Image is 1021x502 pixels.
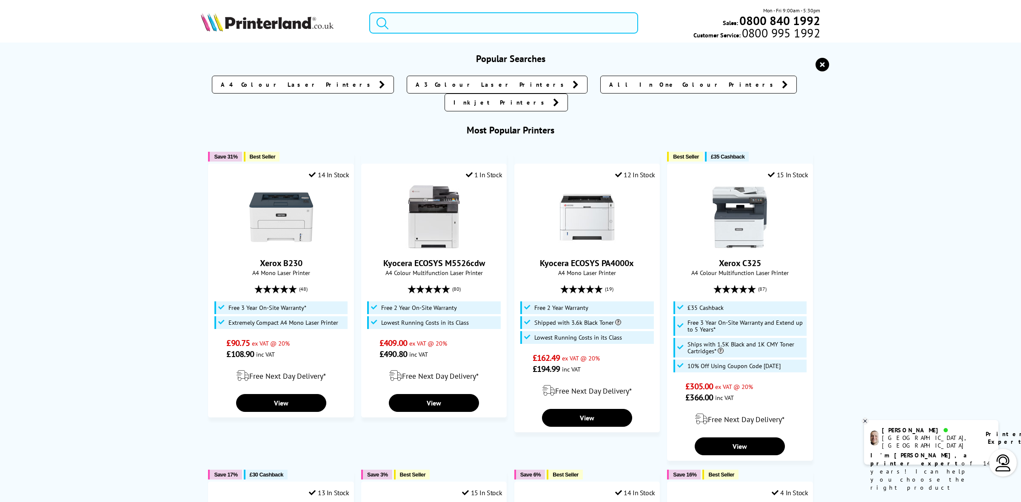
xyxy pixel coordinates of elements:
[453,98,549,107] span: Inkjet Printers
[719,258,761,269] a: Xerox C325
[221,80,375,89] span: A4 Colour Laser Printers
[212,76,394,94] a: A4 Colour Laser Printers
[514,470,545,479] button: Save 6%
[555,242,619,251] a: Kyocera ECOSYS PA4000x
[695,437,785,455] a: View
[708,471,734,478] span: Best Seller
[738,17,820,25] a: 0800 840 1992
[383,258,485,269] a: Kyocera ECOSYS M5526cdw
[260,258,302,269] a: Xerox B230
[389,394,479,412] a: View
[562,354,600,362] span: ex VAT @ 20%
[201,13,334,31] img: Printerland Logo
[693,29,820,39] span: Customer Service:
[534,334,622,341] span: Lowest Running Costs in its Class
[250,153,276,160] span: Best Seller
[244,152,280,162] button: Best Seller
[366,269,502,277] span: A4 Colour Multifunction Laser Printer
[402,185,466,249] img: Kyocera ECOSYS M5526cdw
[445,94,568,111] a: Inkjet Printers
[705,152,749,162] button: £35 Cashback
[870,431,878,445] img: ashley-livechat.png
[723,19,738,27] span: Sales:
[226,338,250,349] span: £90.75
[309,170,349,179] div: 14 In Stock
[309,488,349,497] div: 13 In Stock
[228,304,306,311] span: Free 3 Year On-Site Warranty*
[685,392,713,403] span: £366.00
[739,13,820,28] b: 0800 840 1992
[882,434,975,449] div: [GEOGRAPHIC_DATA], [GEOGRAPHIC_DATA]
[702,470,739,479] button: Best Seller
[462,488,502,497] div: 15 In Stock
[250,471,283,478] span: £30 Cashback
[995,454,1012,471] img: user-headset-light.svg
[715,394,734,402] span: inc VAT
[534,304,588,311] span: Free 2 Year Warranty
[381,304,457,311] span: Free 2 Year On-Site Warranty
[409,339,447,347] span: ex VAT @ 20%
[667,152,703,162] button: Best Seller
[605,281,613,297] span: (19)
[236,394,326,412] a: View
[562,365,581,373] span: inc VAT
[673,471,696,478] span: Save 16%
[687,319,805,333] span: Free 3 Year On-Site Warranty and Extend up to 5 Years*
[466,170,502,179] div: 1 In Stock
[687,304,724,311] span: £35 Cashback
[201,53,820,65] h3: Popular Searches
[201,13,359,33] a: Printerland Logo
[882,426,975,434] div: [PERSON_NAME]
[366,364,502,388] div: modal_delivery
[687,363,781,369] span: 10% Off Using Coupon Code [DATE]
[394,470,430,479] button: Best Seller
[208,470,242,479] button: Save 17%
[379,349,407,360] span: £490.80
[367,471,388,478] span: Save 3%
[407,76,588,94] a: A3 Colour Laser Printers
[609,80,778,89] span: All In One Colour Printers
[708,185,772,249] img: Xerox C325
[715,383,753,391] span: ex VAT @ 20%
[870,451,970,467] b: I'm [PERSON_NAME], a printer expert
[533,363,560,374] span: £194.99
[758,281,767,297] span: (87)
[553,471,579,478] span: Best Seller
[214,471,237,478] span: Save 17%
[228,319,338,326] span: Extremely Compact A4 Mono Laser Printer
[687,341,805,355] span: Ships with 1.5K Black and 1K CMY Toner Cartridges*
[547,470,583,479] button: Best Seller
[214,153,237,160] span: Save 31%
[533,352,560,363] span: £162.49
[600,76,797,94] a: All In One Colour Printers
[213,269,349,277] span: A4 Mono Laser Printer
[540,258,634,269] a: Kyocera ECOSYS PA4000x
[673,153,699,160] span: Best Seller
[226,349,254,360] span: £108.90
[672,269,808,277] span: A4 Colour Multifunction Laser Printer
[402,242,466,251] a: Kyocera ECOSYS M5526cdw
[768,170,808,179] div: 15 In Stock
[379,338,407,349] span: £409.00
[520,471,541,478] span: Save 6%
[667,470,701,479] button: Save 16%
[213,364,349,388] div: modal_delivery
[542,409,632,427] a: View
[244,470,288,479] button: £30 Cashback
[400,471,426,478] span: Best Seller
[685,381,713,392] span: £305.00
[252,339,290,347] span: ex VAT @ 20%
[534,319,621,326] span: Shipped with 3.6k Black Toner
[256,350,275,358] span: inc VAT
[381,319,469,326] span: Lowest Running Costs in its Class
[416,80,568,89] span: A3 Colour Laser Printers
[369,12,638,34] input: Search product or
[555,185,619,249] img: Kyocera ECOSYS PA4000x
[672,407,808,431] div: modal_delivery
[870,451,992,492] p: of 14 years! I can help you choose the right product
[711,153,744,160] span: £35 Cashback
[772,488,808,497] div: 4 In Stock
[708,242,772,251] a: Xerox C325
[361,470,392,479] button: Save 3%
[615,170,655,179] div: 12 In Stock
